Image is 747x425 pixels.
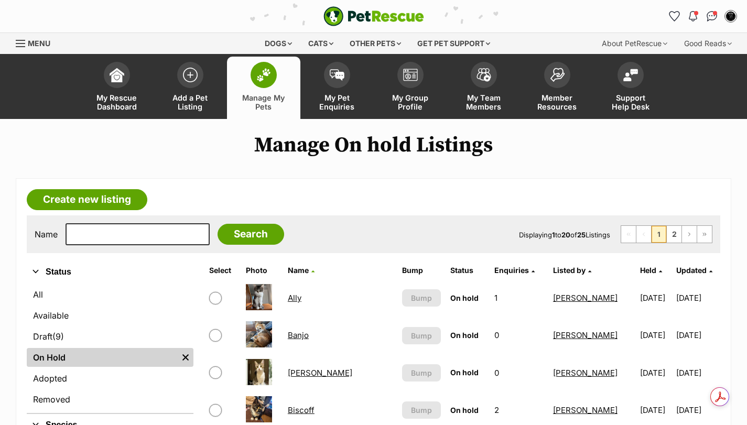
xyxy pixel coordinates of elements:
button: Bump [402,327,441,344]
span: My Team Members [460,93,507,111]
span: On hold [450,331,479,340]
span: First page [621,226,636,243]
td: [DATE] [636,355,676,391]
span: Held [640,266,656,275]
span: Member Resources [534,93,581,111]
img: group-profile-icon-3fa3cf56718a62981997c0bc7e787c4b2cf8bcc04b72c1350f741eb67cf2f40e.svg [403,69,418,81]
a: [PERSON_NAME] [553,293,618,303]
a: My Pet Enquiries [300,57,374,119]
a: Adopted [27,369,193,388]
a: Manage My Pets [227,57,300,119]
strong: 1 [552,231,555,239]
span: My Rescue Dashboard [93,93,140,111]
a: Held [640,266,662,275]
button: Status [27,265,193,279]
button: Bump [402,401,441,419]
a: Enquiries [494,266,535,275]
div: Cats [301,33,341,54]
img: manage-my-pets-icon-02211641906a0b7f246fdf0571729dbe1e7629f14944591b6c1af311fb30b64b.svg [256,68,271,82]
a: Updated [676,266,712,275]
td: 1 [490,280,548,316]
img: help-desk-icon-fdf02630f3aa405de69fd3d07c3f3aa587a6932b1a1747fa1d2bba05be0121f9.svg [623,69,638,81]
a: [PERSON_NAME] [553,368,618,378]
a: Last page [697,226,712,243]
button: My account [722,8,739,25]
a: Next page [682,226,697,243]
a: Create new listing [27,189,147,210]
th: Select [205,262,241,279]
span: My Group Profile [387,93,434,111]
span: Add a Pet Listing [167,93,214,111]
a: My Team Members [447,57,521,119]
button: Bump [402,289,441,307]
nav: Pagination [621,225,712,243]
span: On hold [450,406,479,415]
a: Removed [27,390,193,409]
div: About PetRescue [594,33,675,54]
a: Listed by [553,266,591,275]
a: Available [27,306,193,325]
a: Remove filter [178,348,193,367]
td: [DATE] [676,317,719,353]
span: translation missing: en.admin.listings.index.attributes.enquiries [494,266,529,275]
span: Manage My Pets [240,93,287,111]
input: Search [218,224,284,245]
a: Favourites [666,8,683,25]
td: [DATE] [676,280,719,316]
a: All [27,285,193,304]
a: Name [288,266,315,275]
td: [DATE] [636,280,676,316]
img: chat-41dd97257d64d25036548639549fe6c8038ab92f7586957e7f3b1b290dea8141.svg [707,11,718,21]
button: Notifications [685,8,701,25]
a: My Rescue Dashboard [80,57,154,119]
a: [PERSON_NAME] [288,368,352,378]
td: 0 [490,317,548,353]
span: Displaying to of Listings [519,231,610,239]
img: logo-e224e6f780fb5917bec1dbf3a21bbac754714ae5b6737aabdf751b685950b380.svg [323,6,424,26]
a: My Group Profile [374,57,447,119]
span: Support Help Desk [607,93,654,111]
label: Name [35,230,58,239]
td: 0 [490,355,548,391]
span: Updated [676,266,707,275]
span: (9) [52,330,64,343]
a: Biscoff [288,405,315,415]
img: notifications-46538b983faf8c2785f20acdc204bb7945ddae34d4c08c2a6579f10ce5e182be.svg [689,11,697,21]
button: Bump [402,364,441,382]
a: Support Help Desk [594,57,667,119]
a: Member Resources [521,57,594,119]
span: On hold [450,293,479,302]
td: [DATE] [676,355,719,391]
span: Bump [411,292,432,303]
span: Previous page [636,226,651,243]
a: Add a Pet Listing [154,57,227,119]
div: Get pet support [410,33,497,54]
img: member-resources-icon-8e73f808a243e03378d46382f2149f9095a855e16c252ad45f914b54edf8863c.svg [550,68,565,82]
img: add-pet-listing-icon-0afa8454b4691262ce3f59096e99ab1cd57d4a30225e0717b998d2c9b9846f56.svg [183,68,198,82]
a: Page 2 [667,226,681,243]
span: Bump [411,330,432,341]
span: Bump [411,405,432,416]
img: pet-enquiries-icon-7e3ad2cf08bfb03b45e93fb7055b45f3efa6380592205ae92323e6603595dc1f.svg [330,69,344,81]
img: Holly Stokes profile pic [726,11,736,21]
span: Name [288,266,309,275]
a: Menu [16,33,58,52]
span: Bump [411,367,432,378]
ul: Account quick links [666,8,739,25]
span: Listed by [553,266,586,275]
a: Draft [27,327,193,346]
a: Conversations [703,8,720,25]
strong: 20 [561,231,570,239]
img: team-members-icon-5396bd8760b3fe7c0b43da4ab00e1e3bb1a5d9ba89233759b79545d2d3fc5d0d.svg [477,68,491,82]
th: Photo [242,262,283,279]
div: Other pets [342,33,408,54]
span: Page 1 [652,226,666,243]
img: dashboard-icon-eb2f2d2d3e046f16d808141f083e7271f6b2e854fb5c12c21221c1fb7104beca.svg [110,68,124,82]
a: PetRescue [323,6,424,26]
td: [DATE] [636,317,676,353]
span: Menu [28,39,50,48]
a: [PERSON_NAME] [553,330,618,340]
th: Status [446,262,490,279]
div: Dogs [257,33,299,54]
div: Good Reads [677,33,739,54]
